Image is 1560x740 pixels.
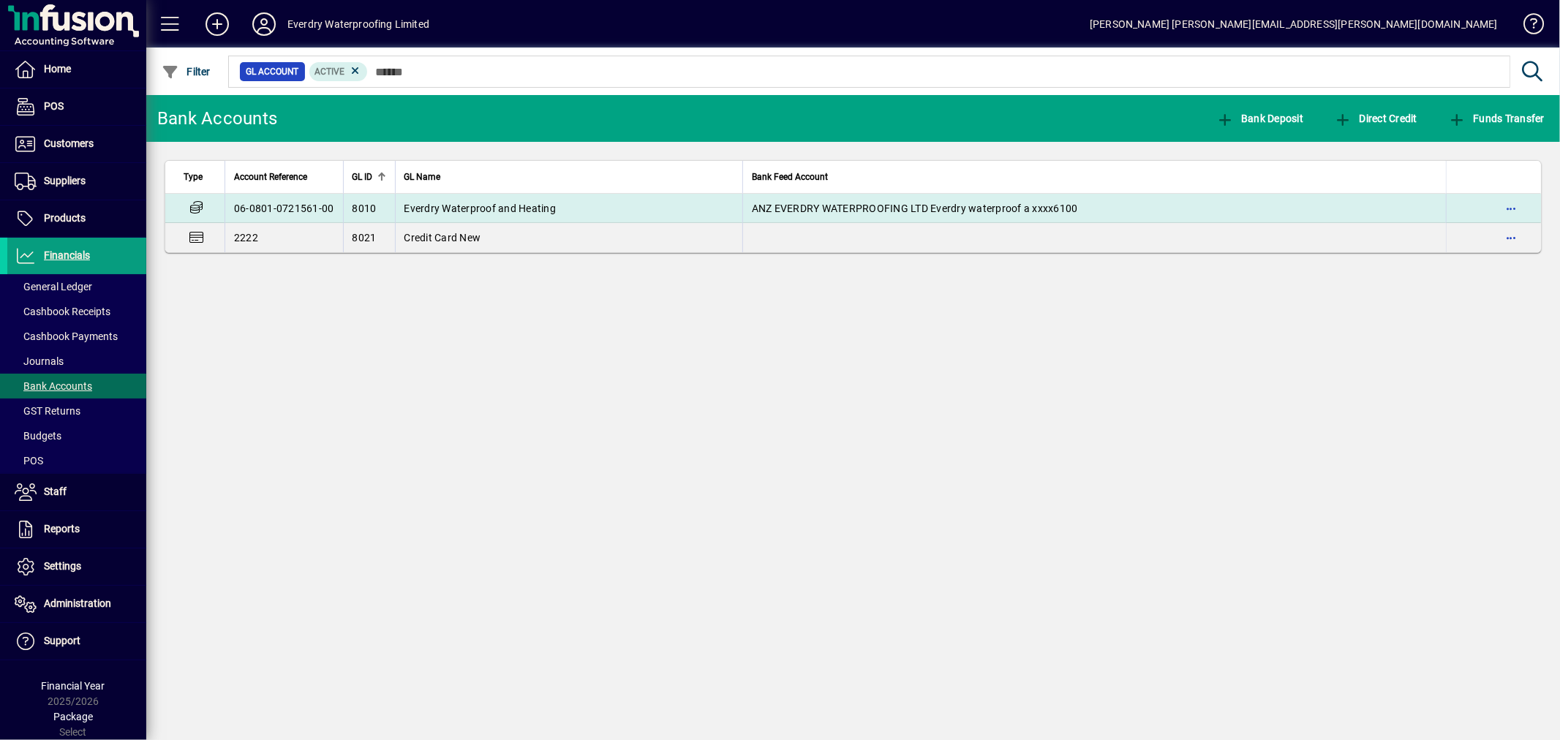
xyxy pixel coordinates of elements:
span: Budgets [15,430,61,442]
span: Suppliers [44,175,86,186]
span: General Ledger [15,281,92,292]
span: 8010 [353,203,377,214]
span: Home [44,63,71,75]
span: Cashbook Receipts [15,306,110,317]
span: Financial Year [42,680,105,692]
td: 2222 [225,223,343,252]
span: Customers [44,137,94,149]
span: Type [184,169,203,185]
span: Support [44,635,80,646]
a: Settings [7,548,146,585]
span: Direct Credit [1334,113,1417,124]
div: Everdry Waterproofing Limited [287,12,429,36]
a: Reports [7,511,146,548]
a: Cashbook Receipts [7,299,146,324]
span: Financials [44,249,90,261]
a: Knowledge Base [1512,3,1542,50]
a: POS [7,448,146,473]
div: Type [184,169,216,185]
span: GST Returns [15,405,80,417]
span: Package [53,711,93,722]
span: GL Name [404,169,441,185]
span: POS [44,100,64,112]
span: Reports [44,523,80,535]
span: Credit Card New [404,232,481,243]
div: GL ID [353,169,386,185]
div: GL Name [404,169,734,185]
span: Everdry Waterproof and Heating [404,203,557,214]
span: Account Reference [234,169,307,185]
button: Profile [241,11,287,37]
span: Bank Deposit [1216,113,1304,124]
span: GL ID [353,169,373,185]
a: Customers [7,126,146,162]
span: Bank Feed Account [752,169,828,185]
span: 8021 [353,232,377,243]
a: Staff [7,474,146,510]
span: Settings [44,560,81,572]
a: General Ledger [7,274,146,299]
td: 06-0801-0721561-00 [225,194,343,223]
a: Support [7,623,146,660]
span: Filter [162,66,211,78]
span: ANZ EVERDRY WATERPROOFING LTD Everdry waterproof a xxxx6100 [752,203,1078,214]
a: Suppliers [7,163,146,200]
a: Cashbook Payments [7,324,146,349]
mat-chip: Activation Status: Active [309,62,368,81]
a: GST Returns [7,399,146,423]
a: Products [7,200,146,237]
div: Bank Feed Account [752,169,1437,185]
a: POS [7,88,146,125]
span: Products [44,212,86,224]
div: [PERSON_NAME] [PERSON_NAME][EMAIL_ADDRESS][PERSON_NAME][DOMAIN_NAME] [1090,12,1498,36]
span: Bank Accounts [15,380,92,392]
button: Bank Deposit [1213,105,1308,132]
span: Journals [15,355,64,367]
a: Journals [7,349,146,374]
button: More options [1499,197,1523,220]
span: Active [315,67,345,77]
span: Administration [44,597,111,609]
a: Administration [7,586,146,622]
button: Add [194,11,241,37]
span: GL Account [246,64,299,79]
a: Budgets [7,423,146,448]
span: Cashbook Payments [15,331,118,342]
button: Filter [158,58,214,85]
button: Funds Transfer [1444,105,1548,132]
div: Bank Accounts [157,107,277,130]
span: Funds Transfer [1448,113,1545,124]
span: POS [15,455,43,467]
a: Bank Accounts [7,374,146,399]
button: Direct Credit [1330,105,1421,132]
a: Home [7,51,146,88]
span: Staff [44,486,67,497]
button: More options [1499,226,1523,249]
